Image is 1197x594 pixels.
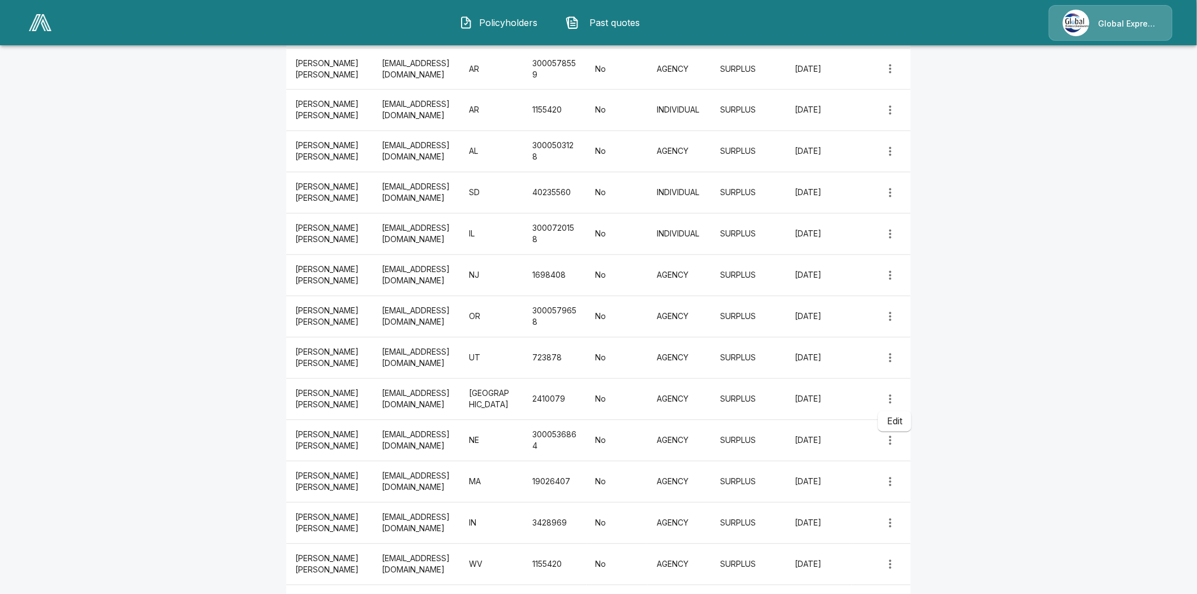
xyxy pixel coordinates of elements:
[587,544,648,586] td: No
[460,48,523,89] td: AR
[711,172,786,213] td: SURPLUS
[523,420,586,462] td: 3000536864
[878,411,911,432] a: Edit
[286,379,373,420] td: [PERSON_NAME] [PERSON_NAME]
[786,544,852,586] td: [DATE]
[879,223,902,246] button: more
[286,420,373,462] td: [PERSON_NAME] [PERSON_NAME]
[286,48,373,89] td: [PERSON_NAME] [PERSON_NAME]
[879,305,902,328] button: more
[648,48,711,89] td: AGENCY
[373,48,460,89] td: [EMAIL_ADDRESS][DOMAIN_NAME]
[460,131,523,172] td: AL
[711,337,786,378] td: SURPLUS
[477,16,540,29] span: Policyholders
[587,337,648,378] td: No
[523,48,586,89] td: 3000578559
[373,503,460,544] td: [EMAIL_ADDRESS][DOMAIN_NAME]
[1099,18,1159,29] p: Global Express Underwriters
[786,379,852,420] td: [DATE]
[711,48,786,89] td: SURPLUS
[373,544,460,586] td: [EMAIL_ADDRESS][DOMAIN_NAME]
[373,337,460,378] td: [EMAIL_ADDRESS][DOMAIN_NAME]
[786,337,852,378] td: [DATE]
[879,347,902,369] button: more
[460,420,523,462] td: NE
[587,131,648,172] td: No
[879,512,902,535] button: more
[460,213,523,255] td: IL
[879,471,902,493] button: more
[523,503,586,544] td: 3428969
[286,172,373,213] td: [PERSON_NAME] [PERSON_NAME]
[286,89,373,131] td: [PERSON_NAME] [PERSON_NAME]
[786,172,852,213] td: [DATE]
[286,462,373,503] td: [PERSON_NAME] [PERSON_NAME]
[286,296,373,337] td: [PERSON_NAME] [PERSON_NAME]
[587,296,648,337] td: No
[879,553,902,576] button: more
[786,503,852,544] td: [DATE]
[459,16,473,29] img: Policyholders Icon
[587,379,648,420] td: No
[648,420,711,462] td: AGENCY
[648,213,711,255] td: INDIVIDUAL
[587,255,648,296] td: No
[451,8,548,37] button: Policyholders IconPolicyholders
[373,296,460,337] td: [EMAIL_ADDRESS][DOMAIN_NAME]
[373,379,460,420] td: [EMAIL_ADDRESS][DOMAIN_NAME]
[587,213,648,255] td: No
[286,255,373,296] td: [PERSON_NAME] [PERSON_NAME]
[373,420,460,462] td: [EMAIL_ADDRESS][DOMAIN_NAME]
[373,89,460,131] td: [EMAIL_ADDRESS][DOMAIN_NAME]
[523,296,586,337] td: 3000579658
[879,182,902,204] button: more
[648,296,711,337] td: AGENCY
[523,544,586,586] td: 1155420
[879,58,902,80] button: more
[648,255,711,296] td: AGENCY
[648,172,711,213] td: INDIVIDUAL
[460,255,523,296] td: NJ
[587,462,648,503] td: No
[786,296,852,337] td: [DATE]
[648,503,711,544] td: AGENCY
[373,131,460,172] td: [EMAIL_ADDRESS][DOMAIN_NAME]
[648,131,711,172] td: AGENCY
[786,89,852,131] td: [DATE]
[786,213,852,255] td: [DATE]
[523,462,586,503] td: 19026407
[460,89,523,131] td: AR
[879,388,902,411] button: more
[648,89,711,131] td: INDIVIDUAL
[29,14,51,31] img: AA Logo
[786,420,852,462] td: [DATE]
[587,420,648,462] td: No
[460,462,523,503] td: MA
[1049,5,1173,41] a: Agency IconGlobal Express Underwriters
[286,337,373,378] td: [PERSON_NAME] [PERSON_NAME]
[460,544,523,586] td: WV
[460,503,523,544] td: IN
[587,89,648,131] td: No
[786,48,852,89] td: [DATE]
[557,8,655,37] a: Past quotes IconPast quotes
[584,16,646,29] span: Past quotes
[587,172,648,213] td: No
[373,213,460,255] td: [EMAIL_ADDRESS][DOMAIN_NAME]
[711,131,786,172] td: SURPLUS
[711,296,786,337] td: SURPLUS
[711,544,786,586] td: SURPLUS
[711,255,786,296] td: SURPLUS
[786,131,852,172] td: [DATE]
[523,337,586,378] td: 723878
[648,462,711,503] td: AGENCY
[286,131,373,172] td: [PERSON_NAME] [PERSON_NAME]
[286,544,373,586] td: [PERSON_NAME] [PERSON_NAME]
[786,462,852,503] td: [DATE]
[460,379,523,420] td: [GEOGRAPHIC_DATA]
[460,296,523,337] td: OR
[711,462,786,503] td: SURPLUS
